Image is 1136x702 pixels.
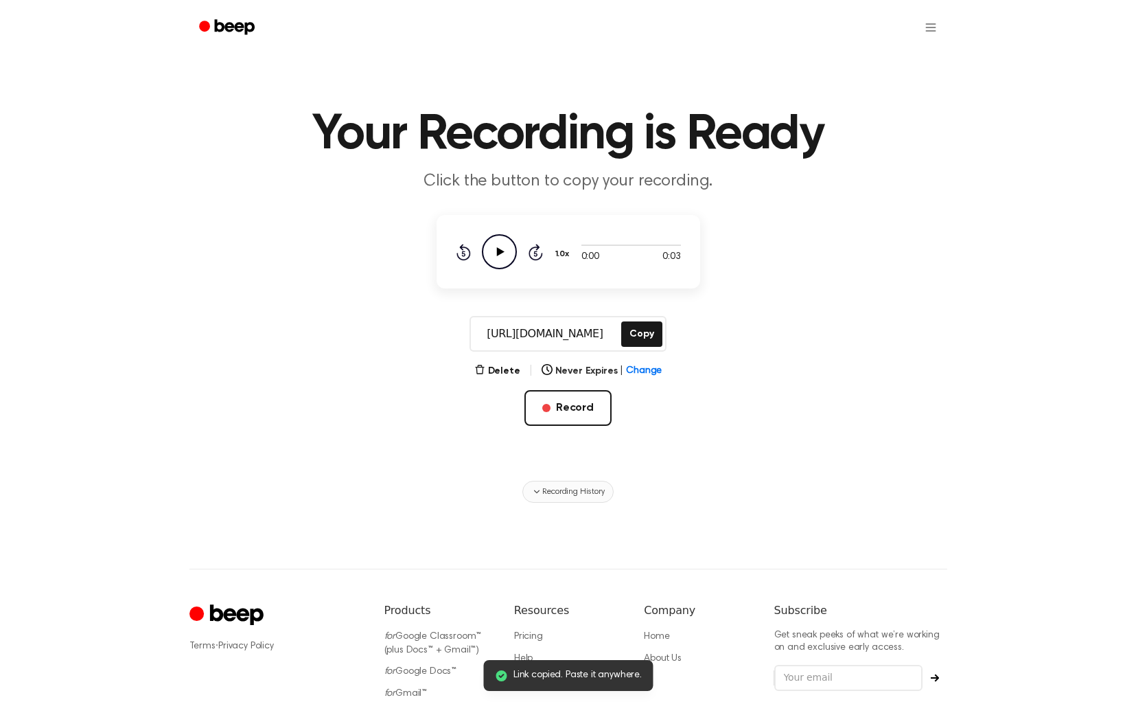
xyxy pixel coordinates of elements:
a: Privacy Policy [218,642,274,651]
h6: Products [384,602,492,619]
span: | [529,363,533,379]
button: Copy [621,321,662,347]
h1: Your Recording is Ready [217,110,920,159]
a: Terms [189,642,216,651]
h6: Subscribe [774,602,947,619]
button: Record [524,390,612,426]
p: Click the button to copy your recording. [305,170,832,193]
i: for [384,689,396,699]
a: Cruip [189,602,267,629]
button: Recording History [522,481,613,503]
button: Subscribe [923,674,947,682]
button: 1.0x [554,242,575,266]
p: Get sneak peeks of what we’re working on and exclusive early access. [774,630,947,654]
i: for [384,632,396,642]
a: Beep [189,14,267,41]
span: Change [626,364,662,378]
button: Delete [474,364,520,378]
span: Recording History [542,486,604,498]
span: 0:03 [662,250,680,264]
a: Home [644,632,669,642]
a: forGmail™ [384,689,428,699]
input: Your email [774,665,923,691]
div: · [189,639,362,653]
a: forGoogle Classroom™ (plus Docs™ + Gmail™) [384,632,482,655]
a: forGoogle Docs™ [384,667,457,677]
h6: Resources [514,602,622,619]
a: About Us [644,654,682,664]
h6: Company [644,602,752,619]
button: Never Expires|Change [542,364,662,378]
span: | [620,364,623,378]
button: Open menu [914,11,947,44]
a: Pricing [514,632,543,642]
a: Help [514,654,533,664]
span: Link copied. Paste it anywhere. [513,668,642,683]
i: for [384,667,396,677]
span: 0:00 [581,250,599,264]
